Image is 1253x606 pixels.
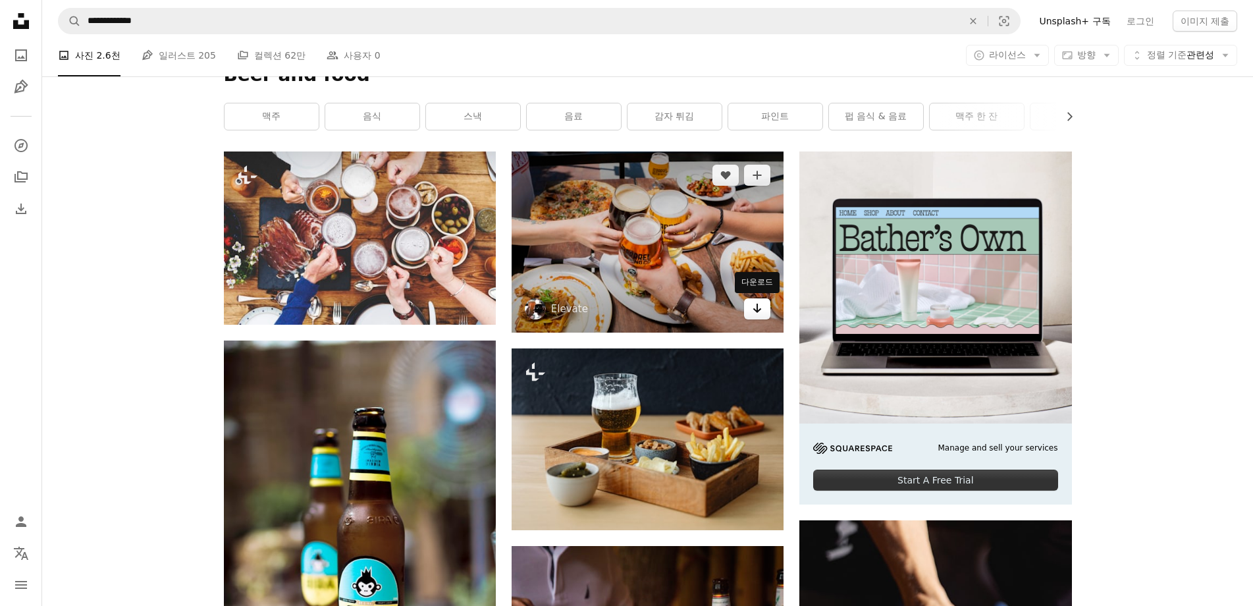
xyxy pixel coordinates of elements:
img: file-1707883121023-8e3502977149image [799,151,1071,424]
a: 컬렉션 [8,164,34,190]
button: 삭제 [959,9,988,34]
span: 정렬 기준 [1147,49,1186,60]
a: 건배를 하는 사람들 [512,236,784,248]
a: 펍 음식 & 음료 [829,103,923,130]
a: 사람들의 그룹 건배 개념 [224,232,496,244]
a: Manage and sell your servicesStart A Free Trial [799,151,1071,505]
a: 맥주 한 잔 [930,103,1024,130]
img: 사람들의 그룹 건배 개념 [224,151,496,325]
a: 로그인 [1119,11,1162,32]
a: 감자튀김 한 그릇 옆에 맥주 한 잔을 얹은 나무 쟁반 [512,433,784,445]
img: 감자튀김 한 그릇 옆에 맥주 한 잔을 얹은 나무 쟁반 [512,348,784,530]
a: 홈 — Unsplash [8,8,34,37]
div: Start A Free Trial [813,470,1057,491]
img: 건배를 하는 사람들 [512,151,784,333]
button: 시각적 검색 [988,9,1020,34]
a: 비라 유리병 [224,539,496,551]
a: 일러스트 205 [142,34,216,76]
a: 일러스트 [8,74,34,100]
a: 음식 [325,103,419,130]
button: 방향 [1054,45,1119,66]
a: Unsplash+ 구독 [1031,11,1118,32]
a: 맥주 [225,103,319,130]
span: 62만 [284,48,306,63]
a: 컬렉션 62만 [237,34,306,76]
a: 사용자 0 [327,34,380,76]
img: Elevate의 프로필로 이동 [525,298,546,319]
div: 다운로드 [735,272,780,293]
a: 탐색 [8,132,34,159]
button: 메뉴 [8,572,34,598]
button: 컬렉션에 추가 [744,165,770,186]
a: 로그인 / 가입 [8,509,34,535]
a: 스낵 [426,103,520,130]
button: 좋아요 [712,165,739,186]
span: 205 [198,48,216,63]
a: 파인트 [728,103,822,130]
button: 라이선스 [966,45,1049,66]
img: file-1705255347840-230a6ab5bca9image [813,443,892,454]
a: 다운로드 [744,298,770,319]
form: 사이트 전체에서 이미지 찾기 [58,8,1021,34]
button: 이미지 제출 [1173,11,1237,32]
span: 방향 [1077,49,1096,60]
button: Unsplash 검색 [59,9,81,34]
a: 다운로드 내역 [8,196,34,222]
button: 언어 [8,540,34,566]
span: Manage and sell your services [938,443,1057,454]
span: 관련성 [1147,49,1214,62]
button: 목록을 오른쪽으로 스크롤 [1057,103,1072,130]
a: 감자 튀김 [627,103,722,130]
a: 음료 [527,103,621,130]
span: 라이선스 [989,49,1026,60]
a: 펍 음식 [1030,103,1125,130]
a: Elevate [551,302,588,316]
a: 사진 [8,42,34,69]
span: 0 [375,48,381,63]
button: 정렬 기준관련성 [1124,45,1237,66]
